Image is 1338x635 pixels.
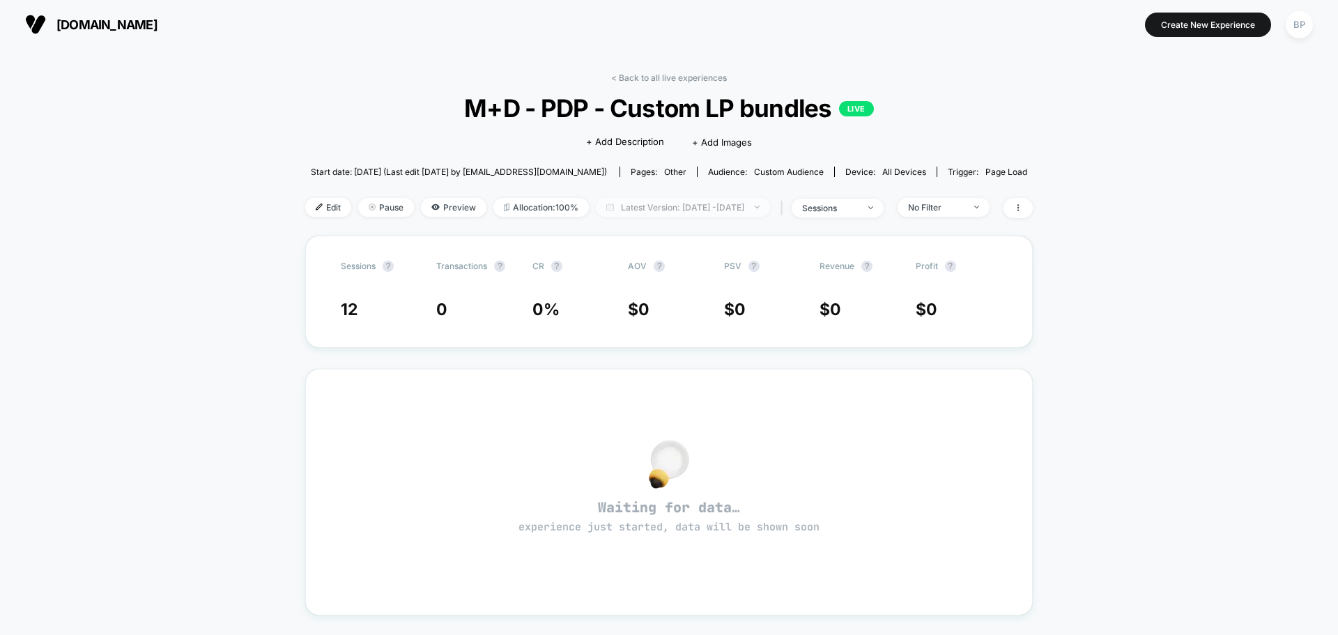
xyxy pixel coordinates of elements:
[611,72,727,83] a: < Back to all live experiences
[882,167,926,177] span: all devices
[341,93,997,123] span: M+D - PDP - Custom LP bundles
[341,261,376,271] span: Sessions
[916,261,938,271] span: Profit
[916,300,937,319] span: $
[802,203,858,213] div: sessions
[532,300,560,319] span: 0 %
[341,300,357,319] span: 12
[1282,10,1317,39] button: BP
[692,137,752,148] span: + Add Images
[1145,13,1271,37] button: Create New Experience
[820,300,841,319] span: $
[638,300,649,319] span: 0
[754,167,824,177] span: Custom Audience
[532,261,544,271] span: CR
[868,206,873,209] img: end
[830,300,841,319] span: 0
[735,300,746,319] span: 0
[708,167,824,177] div: Audience:
[926,300,937,319] span: 0
[21,13,162,36] button: [DOMAIN_NAME]
[504,204,509,211] img: rebalance
[494,261,505,272] button: ?
[436,261,487,271] span: Transactions
[25,14,46,35] img: Visually logo
[724,300,746,319] span: $
[664,167,686,177] span: other
[777,198,792,218] span: |
[493,198,589,217] span: Allocation: 100%
[518,520,820,534] span: experience just started, data will be shown soon
[56,17,157,32] span: [DOMAIN_NAME]
[628,300,649,319] span: $
[421,198,486,217] span: Preview
[908,202,964,213] div: No Filter
[311,167,607,177] span: Start date: [DATE] (Last edit [DATE] by [EMAIL_ADDRESS][DOMAIN_NAME])
[748,261,760,272] button: ?
[654,261,665,272] button: ?
[948,167,1027,177] div: Trigger:
[596,198,770,217] span: Latest Version: [DATE] - [DATE]
[586,135,664,149] span: + Add Description
[358,198,414,217] span: Pause
[369,204,376,211] img: end
[974,206,979,208] img: end
[649,440,689,489] img: no_data
[945,261,956,272] button: ?
[606,204,614,211] img: calendar
[628,261,647,271] span: AOV
[551,261,562,272] button: ?
[316,204,323,211] img: edit
[724,261,741,271] span: PSV
[985,167,1027,177] span: Page Load
[305,198,351,217] span: Edit
[330,498,1008,535] span: Waiting for data…
[861,261,872,272] button: ?
[631,167,686,177] div: Pages:
[436,300,447,319] span: 0
[1286,11,1313,38] div: BP
[834,167,937,177] span: Device:
[755,206,760,208] img: end
[839,101,874,116] p: LIVE
[383,261,394,272] button: ?
[820,261,854,271] span: Revenue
